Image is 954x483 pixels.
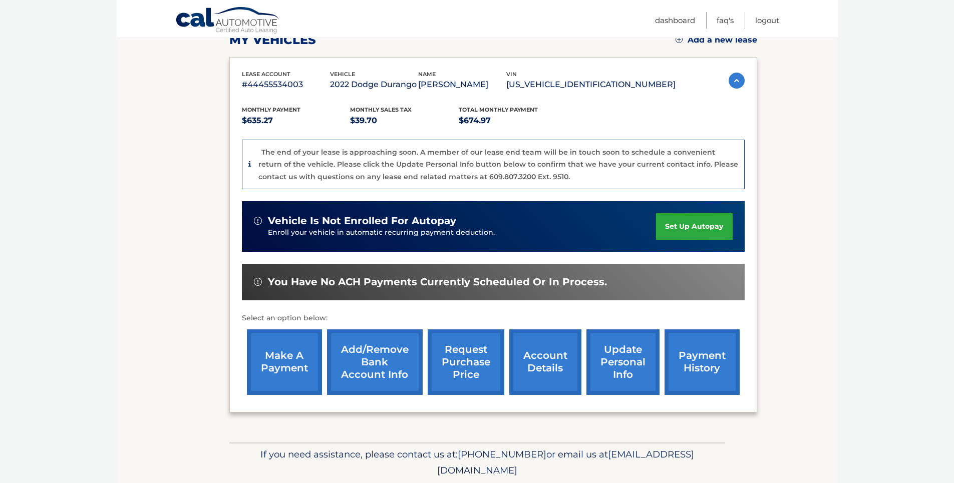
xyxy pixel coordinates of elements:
span: Total Monthly Payment [459,106,538,113]
span: [PHONE_NUMBER] [458,448,546,460]
span: vehicle is not enrolled for autopay [268,215,456,227]
p: 2022 Dodge Durango [330,78,418,92]
p: The end of your lease is approaching soon. A member of our lease end team will be in touch soon t... [258,148,738,181]
span: Monthly Payment [242,106,300,113]
a: Dashboard [655,12,695,29]
h2: my vehicles [229,33,316,48]
img: alert-white.svg [254,217,262,225]
span: name [418,71,436,78]
p: $39.70 [350,114,459,128]
a: Cal Automotive [175,7,280,36]
p: $635.27 [242,114,351,128]
a: account details [509,329,581,395]
img: add.svg [676,36,683,43]
p: #44455534003 [242,78,330,92]
p: Enroll your vehicle in automatic recurring payment deduction. [268,227,657,238]
span: lease account [242,71,290,78]
p: If you need assistance, please contact us at: or email us at [236,446,719,478]
p: Select an option below: [242,312,745,324]
span: You have no ACH payments currently scheduled or in process. [268,276,607,288]
a: payment history [665,329,740,395]
a: Add/Remove bank account info [327,329,423,395]
a: Add a new lease [676,35,757,45]
a: Logout [755,12,779,29]
a: set up autopay [656,213,732,240]
span: vehicle [330,71,355,78]
a: FAQ's [717,12,734,29]
a: make a payment [247,329,322,395]
span: vin [506,71,517,78]
a: update personal info [586,329,660,395]
img: accordion-active.svg [729,73,745,89]
span: Monthly sales Tax [350,106,412,113]
img: alert-white.svg [254,278,262,286]
p: [PERSON_NAME] [418,78,506,92]
a: request purchase price [428,329,504,395]
p: $674.97 [459,114,567,128]
p: [US_VEHICLE_IDENTIFICATION_NUMBER] [506,78,676,92]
